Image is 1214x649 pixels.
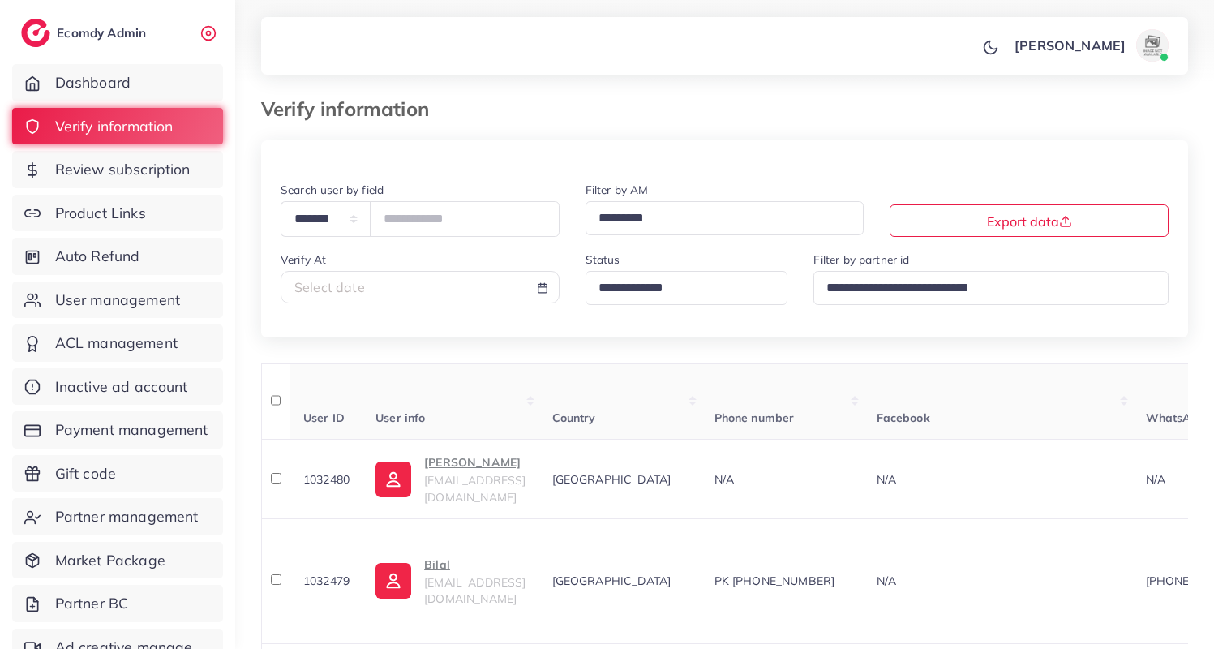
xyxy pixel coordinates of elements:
span: ACL management [55,333,178,354]
span: Dashboard [55,72,131,93]
a: Gift code [12,455,223,492]
img: avatar [1136,29,1169,62]
input: Search for option [593,206,843,231]
span: Review subscription [55,159,191,180]
span: Market Package [55,550,165,571]
span: 1032479 [303,574,350,588]
button: Export data [890,204,1169,237]
a: ACL management [12,324,223,362]
span: User management [55,290,180,311]
span: Product Links [55,203,146,224]
a: Product Links [12,195,223,232]
img: logo [21,19,50,47]
a: Auto Refund [12,238,223,275]
a: [PERSON_NAME]avatar [1006,29,1175,62]
a: logoEcomdy Admin [21,19,150,47]
span: Auto Refund [55,246,140,267]
a: Review subscription [12,151,223,188]
span: 1032480 [303,472,350,487]
h2: Ecomdy Admin [57,25,150,41]
span: Partner management [55,506,199,527]
h3: Verify information [261,97,442,121]
span: Facebook [877,410,930,425]
input: Search for option [593,276,767,301]
span: N/A [877,574,896,588]
span: Select date [294,279,365,295]
a: User management [12,282,223,319]
label: Verify At [281,251,326,268]
span: Inactive ad account [55,376,188,398]
span: [GEOGRAPHIC_DATA] [552,574,671,588]
span: N/A [714,472,734,487]
label: Search user by field [281,182,384,198]
span: [GEOGRAPHIC_DATA] [552,472,671,487]
span: Payment management [55,419,208,441]
a: Payment management [12,411,223,449]
input: Search for option [821,276,1148,301]
a: Inactive ad account [12,368,223,406]
a: Verify information [12,108,223,145]
img: ic-user-info.36bf1079.svg [375,563,411,599]
div: Search for option [813,271,1169,304]
span: User info [375,410,425,425]
label: Filter by partner id [813,251,909,268]
a: Partner management [12,498,223,535]
label: Status [586,251,620,268]
a: Dashboard [12,64,223,101]
a: Partner BC [12,585,223,622]
span: Verify information [55,116,174,137]
span: N/A [877,472,896,487]
p: [PERSON_NAME] [1015,36,1126,55]
p: Bilal [424,555,525,574]
span: [EMAIL_ADDRESS][DOMAIN_NAME] [424,473,525,504]
span: WhatsApp [1146,410,1207,425]
label: Filter by AM [586,182,649,198]
span: PK [PHONE_NUMBER] [714,574,835,588]
span: Partner BC [55,593,129,614]
div: Search for option [586,201,864,234]
img: ic-user-info.36bf1079.svg [375,462,411,497]
a: Bilal[EMAIL_ADDRESS][DOMAIN_NAME] [375,555,525,608]
span: N/A [1146,472,1165,487]
a: [PERSON_NAME][EMAIL_ADDRESS][DOMAIN_NAME] [375,453,525,505]
a: Market Package [12,542,223,579]
span: Gift code [55,463,116,484]
p: [PERSON_NAME] [424,453,525,472]
span: User ID [303,410,345,425]
span: [EMAIL_ADDRESS][DOMAIN_NAME] [424,575,525,606]
span: Phone number [714,410,795,425]
span: Country [552,410,596,425]
div: Search for option [586,271,788,304]
span: Export data [987,213,1072,230]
